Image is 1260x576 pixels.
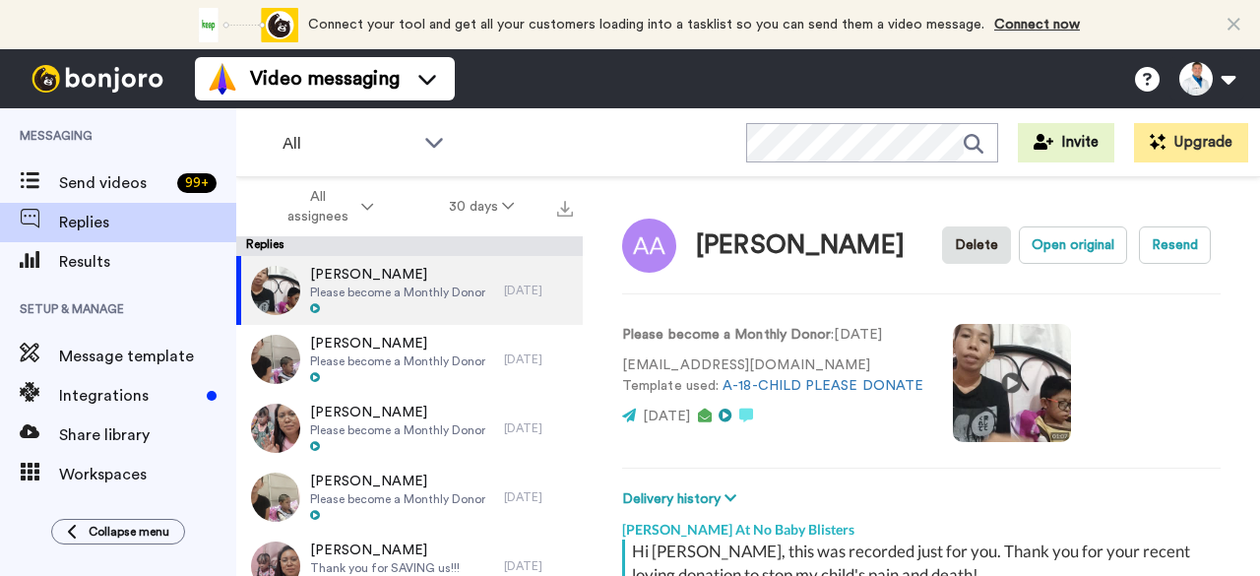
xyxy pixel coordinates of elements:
a: [PERSON_NAME]Please become a Monthly Donor[DATE] [236,325,583,394]
a: A-18-CHILD PLEASE DONATE [723,379,923,393]
button: Open original [1019,226,1127,264]
div: 99 + [177,173,217,193]
button: Invite [1018,123,1114,162]
img: bj-logo-header-white.svg [24,65,171,93]
span: All assignees [278,187,357,226]
img: 8f7e39dc-6c4e-4c36-9bc1-1fa806b57c10-thumb.jpg [251,335,300,384]
div: Replies [236,236,583,256]
button: Export all results that match these filters now. [551,192,579,222]
div: [DATE] [504,420,573,436]
button: Resend [1139,226,1211,264]
button: Delivery history [622,488,742,510]
img: 7cf3c202-658e-4f55-bcf5-afcb9b60051b-thumb.jpg [251,473,300,522]
button: Upgrade [1134,123,1248,162]
span: Workspaces [59,463,236,486]
strong: Please become a Monthly Donor [622,328,831,342]
span: [PERSON_NAME] [310,541,460,560]
span: [PERSON_NAME] [310,334,485,353]
a: Connect now [994,18,1080,32]
div: [PERSON_NAME] [696,231,905,260]
span: Share library [59,423,236,447]
div: [DATE] [504,558,573,574]
span: Please become a Monthly Donor [310,353,485,369]
img: Image of Anatole Arnaud [622,219,676,273]
span: Results [59,250,236,274]
p: [EMAIL_ADDRESS][DOMAIN_NAME] Template used: [622,355,923,397]
span: Please become a Monthly Donor [310,422,485,438]
span: Replies [59,211,236,234]
span: All [283,132,414,156]
span: [PERSON_NAME] [310,403,485,422]
div: [DATE] [504,283,573,298]
a: [PERSON_NAME]Please become a Monthly Donor[DATE] [236,463,583,532]
button: All assignees [240,179,411,234]
div: animation [190,8,298,42]
span: Please become a Monthly Donor [310,491,485,507]
button: Collapse menu [51,519,185,544]
img: export.svg [557,201,573,217]
div: [PERSON_NAME] At No Baby Blisters [622,510,1221,540]
span: [PERSON_NAME] [310,472,485,491]
span: Video messaging [250,65,400,93]
button: Delete [942,226,1011,264]
img: vm-color.svg [207,63,238,95]
span: Integrations [59,384,199,408]
span: Collapse menu [89,524,169,540]
a: [PERSON_NAME]Please become a Monthly Donor[DATE] [236,394,583,463]
span: [DATE] [643,410,690,423]
button: 30 days [411,189,552,224]
span: [PERSON_NAME] [310,265,485,285]
p: : [DATE] [622,325,923,346]
div: [DATE] [504,352,573,367]
span: Connect your tool and get all your customers loading into a tasklist so you can send them a video... [308,18,984,32]
img: dc47b7fe-ecd9-4ff2-b948-0f7ba99ea540-thumb.jpg [251,404,300,453]
div: [DATE] [504,489,573,505]
span: Please become a Monthly Donor [310,285,485,300]
span: Message template [59,345,236,368]
a: [PERSON_NAME]Please become a Monthly Donor[DATE] [236,256,583,325]
span: Thank you for SAVING us!!! [310,560,460,576]
span: Send videos [59,171,169,195]
img: c095ee04-46fa-409f-a33a-6802be580486-thumb.jpg [251,266,300,315]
